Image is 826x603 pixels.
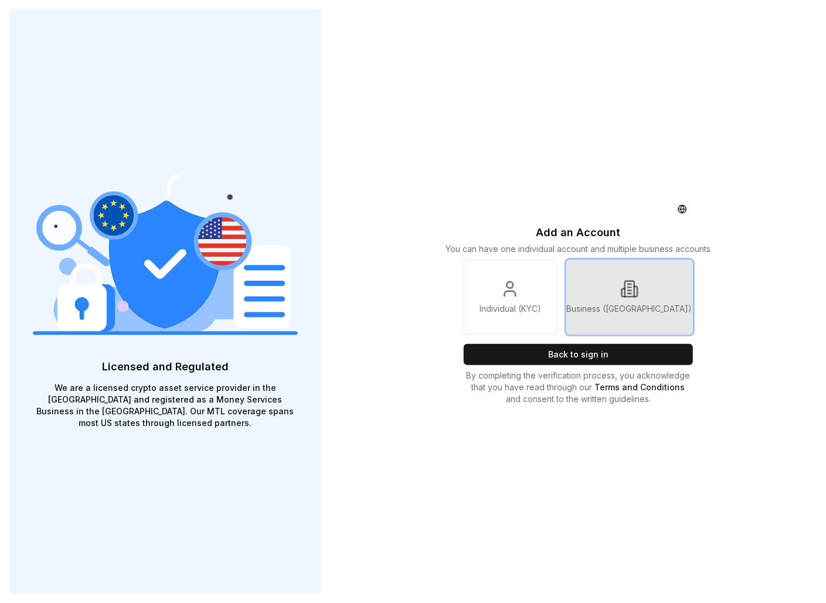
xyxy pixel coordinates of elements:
p: Individual (KYC) [480,303,541,315]
p: By completing the verification process, you acknowledge that you have read through our and consen... [464,370,693,405]
a: Terms and Conditions [594,382,685,392]
p: We are a licensed crypto asset service provider in the [GEOGRAPHIC_DATA] and registered as a Mone... [33,382,298,429]
a: Business ([GEOGRAPHIC_DATA]) [566,260,693,335]
a: Individual (KYC) [464,260,557,335]
p: Add an Account [536,224,620,241]
p: Licensed and Regulated [33,359,298,375]
button: Back to sign in [464,344,693,365]
p: You can have one individual account and multiple business accounts [446,243,711,255]
p: Business ([GEOGRAPHIC_DATA]) [567,303,692,315]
